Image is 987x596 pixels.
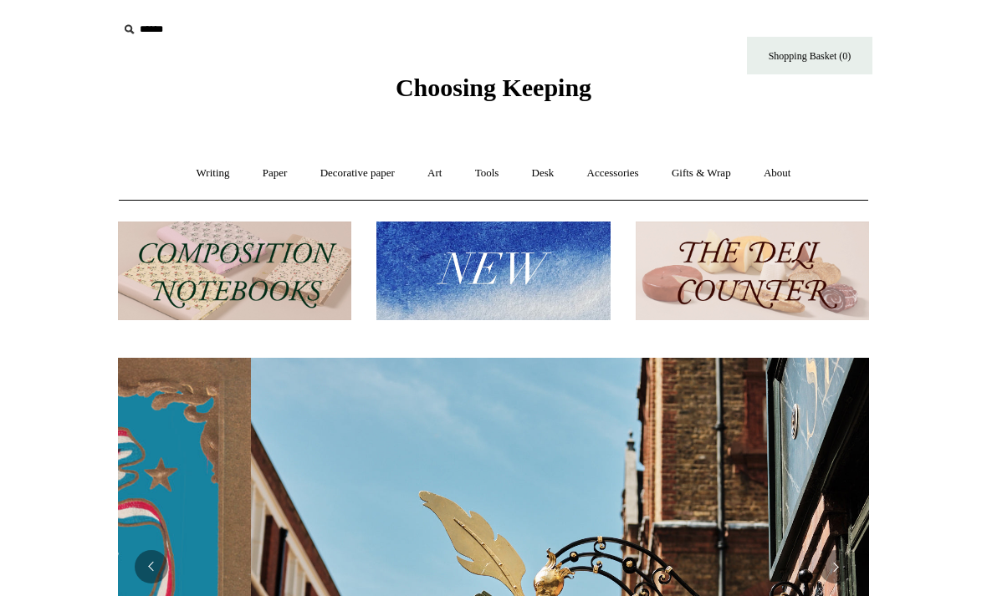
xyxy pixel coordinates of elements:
[747,37,872,74] a: Shopping Basket (0)
[396,74,591,101] span: Choosing Keeping
[657,151,746,196] a: Gifts & Wrap
[749,151,806,196] a: About
[135,550,168,583] button: Previous
[412,151,457,196] a: Art
[182,151,245,196] a: Writing
[396,87,591,99] a: Choosing Keeping
[819,550,852,583] button: Next
[305,151,410,196] a: Decorative paper
[517,151,570,196] a: Desk
[572,151,654,196] a: Accessories
[118,222,351,321] img: 202302 Composition ledgers.jpg__PID:69722ee6-fa44-49dd-a067-31375e5d54ec
[376,222,610,321] img: New.jpg__PID:f73bdf93-380a-4a35-bcfe-7823039498e1
[636,222,869,321] img: The Deli Counter
[248,151,303,196] a: Paper
[460,151,514,196] a: Tools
